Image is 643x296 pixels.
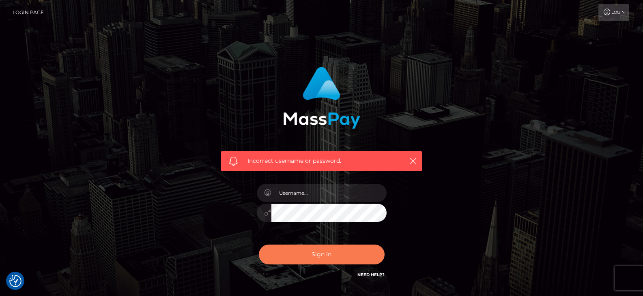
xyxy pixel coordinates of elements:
[357,272,385,277] a: Need Help?
[9,275,22,287] img: Revisit consent button
[247,157,396,165] span: Incorrect username or password.
[598,4,629,21] a: Login
[283,67,360,129] img: MassPay Login
[271,184,387,202] input: Username...
[9,275,22,287] button: Consent Preferences
[259,245,385,264] button: Sign in
[13,4,44,21] a: Login Page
